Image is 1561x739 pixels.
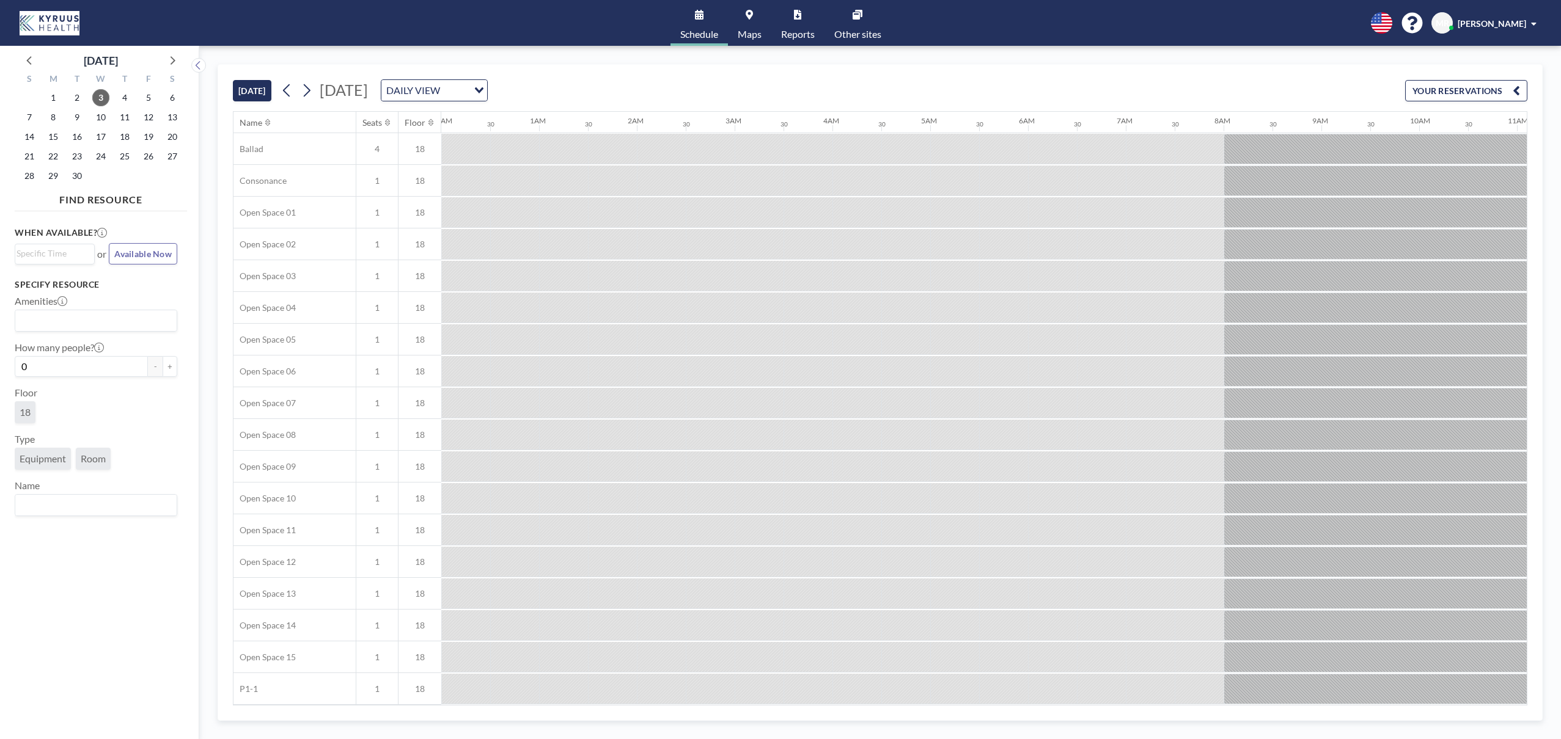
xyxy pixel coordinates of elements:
[140,128,157,145] span: Friday, September 19, 2025
[399,271,441,282] span: 18
[1458,18,1526,29] span: [PERSON_NAME]
[356,175,398,186] span: 1
[1367,120,1375,128] div: 30
[42,72,65,88] div: M
[15,279,177,290] h3: Specify resource
[432,116,452,125] div: 12AM
[1465,120,1472,128] div: 30
[399,588,441,599] span: 18
[399,525,441,536] span: 18
[399,175,441,186] span: 18
[233,239,296,250] span: Open Space 02
[1436,18,1449,29] span: MR
[487,120,494,128] div: 30
[18,72,42,88] div: S
[444,82,467,98] input: Search for option
[738,29,762,39] span: Maps
[233,588,296,599] span: Open Space 13
[114,249,172,259] span: Available Now
[399,302,441,313] span: 18
[725,116,741,125] div: 3AM
[233,525,296,536] span: Open Space 11
[164,109,181,126] span: Saturday, September 13, 2025
[164,148,181,165] span: Saturday, September 27, 2025
[15,189,187,206] h4: FIND RESOURCE
[17,497,170,513] input: Search for option
[399,366,441,377] span: 18
[233,461,296,472] span: Open Space 09
[233,493,296,504] span: Open Space 10
[45,109,62,126] span: Monday, September 8, 2025
[628,116,644,125] div: 2AM
[356,271,398,282] span: 1
[356,144,398,155] span: 4
[92,89,109,106] span: Wednesday, September 3, 2025
[1405,80,1527,101] button: YOUR RESERVATIONS
[399,652,441,663] span: 18
[233,398,296,409] span: Open Space 07
[68,167,86,184] span: Tuesday, September 30, 2025
[399,683,441,694] span: 18
[356,588,398,599] span: 1
[399,556,441,567] span: 18
[233,144,263,155] span: Ballad
[356,683,398,694] span: 1
[399,239,441,250] span: 18
[140,148,157,165] span: Friday, September 26, 2025
[116,148,133,165] span: Thursday, September 25, 2025
[160,72,184,88] div: S
[320,81,368,99] span: [DATE]
[116,128,133,145] span: Thursday, September 18, 2025
[15,387,37,399] label: Floor
[68,148,86,165] span: Tuesday, September 23, 2025
[15,433,35,445] label: Type
[97,248,106,260] span: or
[233,271,296,282] span: Open Space 03
[1172,120,1179,128] div: 30
[356,620,398,631] span: 1
[233,620,296,631] span: Open Space 14
[140,89,157,106] span: Friday, September 5, 2025
[384,82,443,98] span: DAILY VIEW
[1508,116,1528,125] div: 11AM
[233,175,287,186] span: Consonance
[356,556,398,567] span: 1
[1410,116,1430,125] div: 10AM
[140,109,157,126] span: Friday, September 12, 2025
[89,72,113,88] div: W
[976,120,983,128] div: 30
[780,120,788,128] div: 30
[92,148,109,165] span: Wednesday, September 24, 2025
[233,556,296,567] span: Open Space 12
[356,461,398,472] span: 1
[834,29,881,39] span: Other sites
[1269,120,1277,128] div: 30
[405,117,425,128] div: Floor
[15,244,94,263] div: Search for option
[399,620,441,631] span: 18
[233,652,296,663] span: Open Space 15
[356,429,398,440] span: 1
[116,89,133,106] span: Thursday, September 4, 2025
[233,80,271,101] button: [DATE]
[68,89,86,106] span: Tuesday, September 2, 2025
[356,366,398,377] span: 1
[362,117,382,128] div: Seats
[1019,116,1035,125] div: 6AM
[45,167,62,184] span: Monday, September 29, 2025
[356,302,398,313] span: 1
[92,128,109,145] span: Wednesday, September 17, 2025
[1074,120,1081,128] div: 30
[399,144,441,155] span: 18
[399,207,441,218] span: 18
[585,120,592,128] div: 30
[233,207,296,218] span: Open Space 01
[683,120,690,128] div: 30
[15,341,104,354] label: How many people?
[68,109,86,126] span: Tuesday, September 9, 2025
[399,334,441,345] span: 18
[233,302,296,313] span: Open Space 04
[92,109,109,126] span: Wednesday, September 10, 2025
[163,356,177,377] button: +
[823,116,839,125] div: 4AM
